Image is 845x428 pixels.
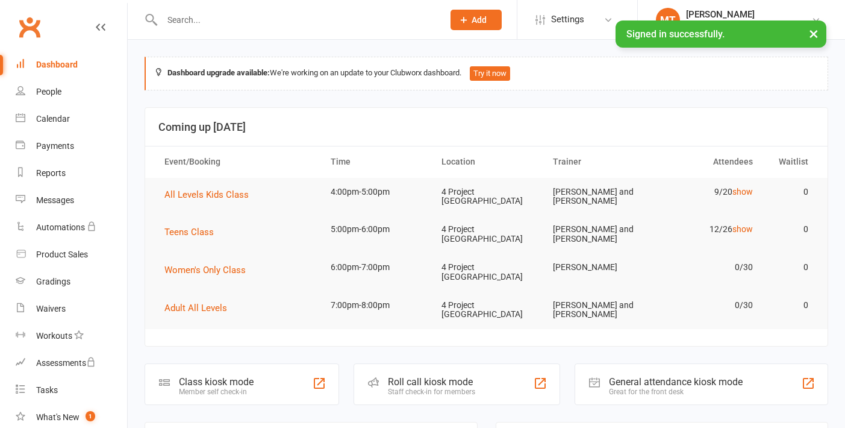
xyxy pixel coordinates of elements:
[764,253,819,282] td: 0
[320,291,431,319] td: 7:00pm-8:00pm
[16,160,127,187] a: Reports
[431,146,541,177] th: Location
[16,241,127,268] a: Product Sales
[36,385,58,395] div: Tasks
[431,215,541,253] td: 4 Project [GEOGRAPHIC_DATA]
[431,178,541,216] td: 4 Project [GEOGRAPHIC_DATA]
[451,10,502,30] button: Add
[36,358,96,368] div: Assessments
[164,303,227,313] span: Adult All Levels
[36,168,66,178] div: Reports
[542,215,653,253] td: [PERSON_NAME] and [PERSON_NAME]
[154,146,320,177] th: Event/Booking
[164,227,214,238] span: Teens Class
[16,133,127,160] a: Payments
[542,146,653,177] th: Trainer
[732,224,753,234] a: show
[551,6,584,33] span: Settings
[656,8,680,32] div: MT
[686,9,811,20] div: [PERSON_NAME]
[164,189,249,200] span: All Levels Kids Class
[609,376,743,388] div: General attendance kiosk mode
[16,377,127,404] a: Tasks
[36,114,70,124] div: Calendar
[803,20,825,46] button: ×
[36,222,85,232] div: Automations
[686,20,811,31] div: [PERSON_NAME] Humaita Noosa
[388,376,475,388] div: Roll call kiosk mode
[320,146,431,177] th: Time
[431,291,541,329] td: 4 Project [GEOGRAPHIC_DATA]
[764,291,819,319] td: 0
[36,331,72,341] div: Workouts
[388,388,475,396] div: Staff check-in for members
[158,121,814,133] h3: Coming up [DATE]
[179,376,254,388] div: Class kiosk mode
[36,87,61,96] div: People
[164,263,254,277] button: Women's Only Class
[16,268,127,295] a: Gradings
[16,105,127,133] a: Calendar
[653,253,764,282] td: 0/30
[164,301,235,315] button: Adult All Levels
[36,141,74,151] div: Payments
[86,411,95,421] span: 1
[609,388,743,396] div: Great for the front desk
[158,11,435,28] input: Search...
[653,215,764,244] td: 12/26
[542,253,653,282] td: [PERSON_NAME]
[36,195,74,205] div: Messages
[16,295,127,323] a: Waivers
[16,350,127,377] a: Assessments
[36,60,78,69] div: Dashboard
[764,215,819,244] td: 0
[164,187,257,202] button: All Levels Kids Class
[653,146,764,177] th: Attendees
[167,68,270,77] strong: Dashboard upgrade available:
[764,146,819,177] th: Waitlist
[320,178,431,206] td: 4:00pm-5:00pm
[164,225,222,239] button: Teens Class
[626,28,725,40] span: Signed in successfully.
[764,178,819,206] td: 0
[542,178,653,216] td: [PERSON_NAME] and [PERSON_NAME]
[16,51,127,78] a: Dashboard
[472,15,487,25] span: Add
[732,187,753,197] a: show
[470,66,510,81] button: Try it now
[542,291,653,329] td: [PERSON_NAME] and [PERSON_NAME]
[320,215,431,244] td: 5:00pm-6:00pm
[14,12,45,42] a: Clubworx
[36,250,88,259] div: Product Sales
[164,265,246,275] span: Women's Only Class
[36,304,66,313] div: Waivers
[653,178,764,206] td: 9/20
[16,78,127,105] a: People
[16,214,127,241] a: Automations
[320,253,431,282] td: 6:00pm-7:00pm
[36,277,70,286] div: Gradings
[36,412,80,422] div: What's New
[16,187,127,214] a: Messages
[145,57,828,90] div: We're working on an update to your Clubworx dashboard.
[653,291,764,319] td: 0/30
[431,253,541,291] td: 4 Project [GEOGRAPHIC_DATA]
[16,323,127,350] a: Workouts
[179,388,254,396] div: Member self check-in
